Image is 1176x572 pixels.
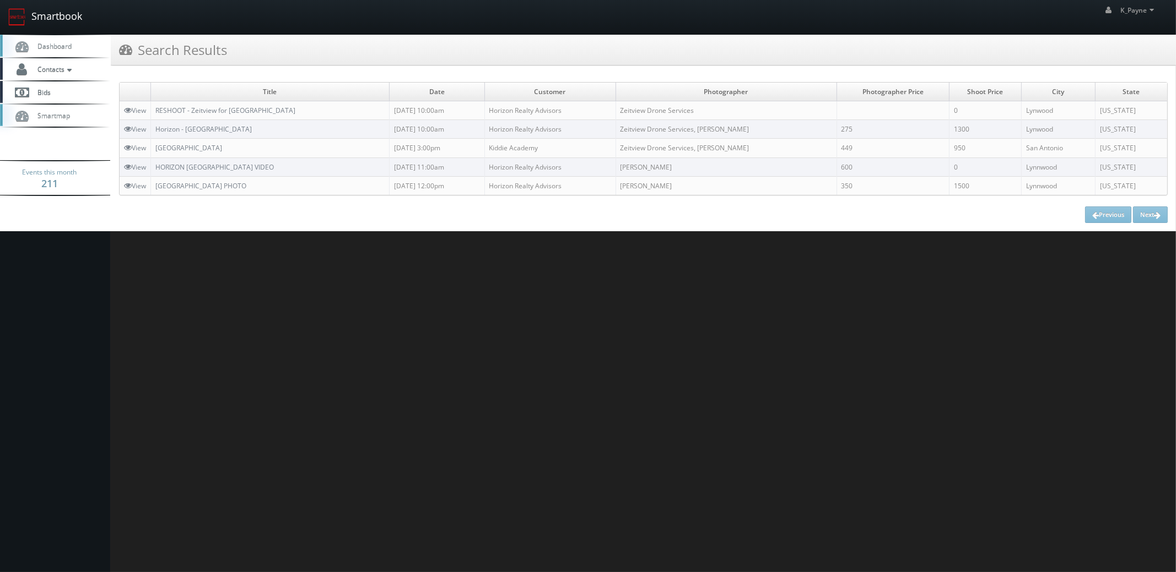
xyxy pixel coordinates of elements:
td: 1300 [950,120,1022,139]
span: K_Payne [1121,6,1157,15]
td: Lynwood [1022,101,1096,120]
td: [US_STATE] [1096,101,1167,120]
td: Horizon Realty Advisors [484,120,616,139]
td: [DATE] 3:00pm [389,139,484,157]
td: [DATE] 12:00pm [389,176,484,195]
td: [DATE] 11:00am [389,157,484,176]
td: Kiddie Academy [484,139,616,157]
a: Horizon - [GEOGRAPHIC_DATA] [155,124,252,134]
td: 350 [837,176,950,195]
td: [PERSON_NAME] [616,176,837,195]
td: Horizon Realty Advisors [484,176,616,195]
a: RESHOOT - Zeitview for [GEOGRAPHIC_DATA] [155,106,295,115]
td: [US_STATE] [1096,120,1167,139]
td: Lynwood [1022,120,1096,139]
td: 449 [837,139,950,157]
td: [DATE] 10:00am [389,120,484,139]
td: 600 [837,157,950,176]
td: Photographer [616,83,837,101]
span: Smartmap [32,111,70,120]
img: smartbook-logo.png [8,8,26,26]
td: Lynnwood [1022,176,1096,195]
td: San Antonio [1022,139,1096,157]
td: Zeitview Drone Services [616,101,837,120]
td: Customer [484,83,616,101]
td: Photographer Price [837,83,950,101]
a: View [124,162,146,172]
a: View [124,143,146,152]
td: [US_STATE] [1096,139,1167,157]
a: View [124,106,146,115]
td: 275 [837,120,950,139]
td: 0 [950,157,1022,176]
td: State [1096,83,1167,101]
td: City [1022,83,1096,101]
td: Zeitview Drone Services, [PERSON_NAME] [616,139,837,157]
td: Date [389,83,484,101]
td: 1500 [950,176,1022,195]
td: [US_STATE] [1096,157,1167,176]
span: Events this month [23,167,77,178]
strong: 211 [41,177,58,190]
td: [PERSON_NAME] [616,157,837,176]
td: Title [151,83,390,101]
a: View [124,124,146,134]
span: Dashboard [32,41,72,51]
span: Bids [32,88,51,97]
a: [GEOGRAPHIC_DATA] [155,143,222,152]
td: Lynnwood [1022,157,1096,176]
td: Shoot Price [950,83,1022,101]
td: 0 [950,101,1022,120]
span: Contacts [32,64,74,74]
a: [GEOGRAPHIC_DATA] PHOTO [155,181,246,190]
td: 950 [950,139,1022,157]
td: [US_STATE] [1096,176,1167,195]
td: Horizon Realty Advisors [484,101,616,120]
a: View [124,181,146,190]
td: Horizon Realty Advisors [484,157,616,176]
td: Zeitview Drone Services, [PERSON_NAME] [616,120,837,139]
td: [DATE] 10:00am [389,101,484,120]
h3: Search Results [119,40,227,59]
a: HORIZON [GEOGRAPHIC_DATA] VIDEO [155,162,274,172]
